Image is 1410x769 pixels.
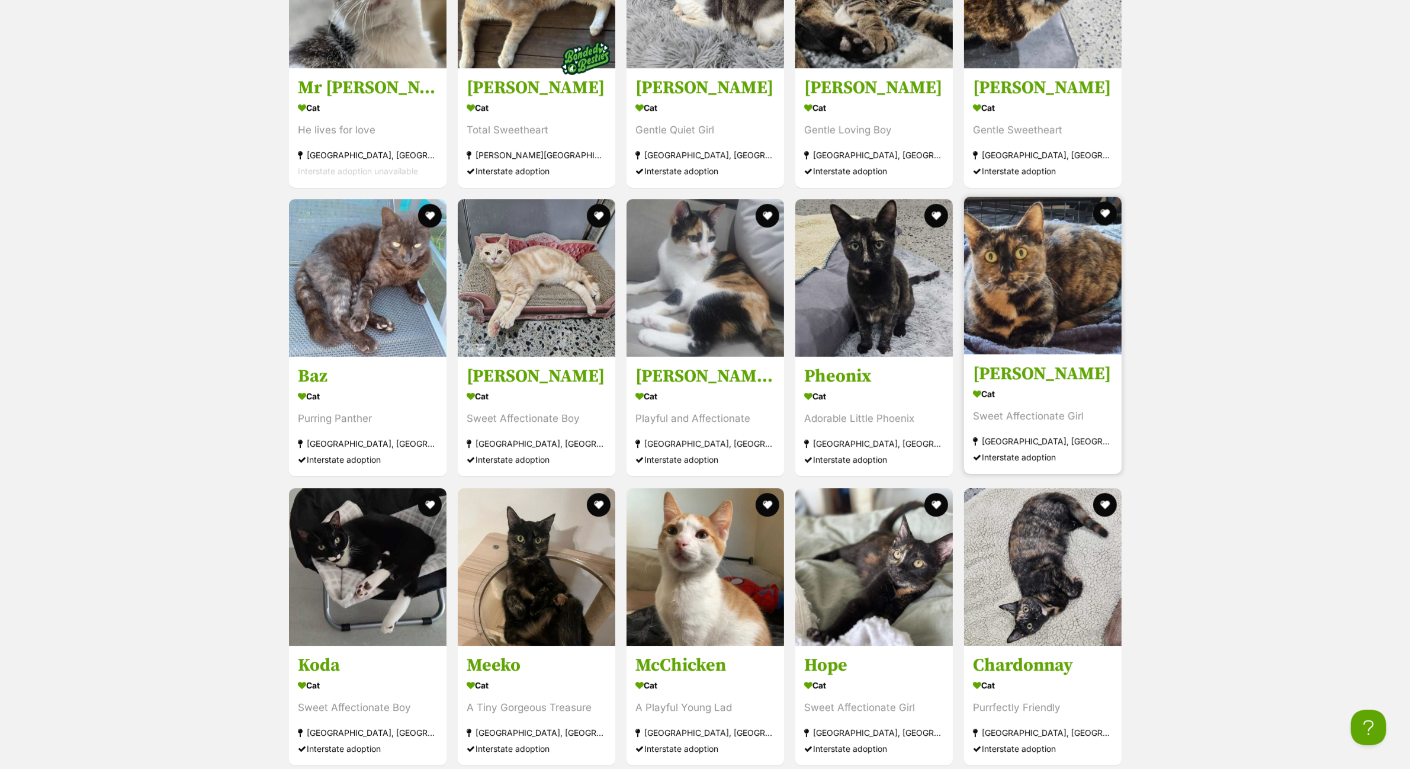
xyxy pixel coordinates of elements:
[289,488,447,646] img: Koda
[635,452,775,468] div: Interstate adoption
[298,436,438,452] div: [GEOGRAPHIC_DATA], [GEOGRAPHIC_DATA]
[804,147,944,163] div: [GEOGRAPHIC_DATA], [GEOGRAPHIC_DATA]
[467,99,606,116] div: Cat
[973,450,1113,466] div: Interstate adoption
[298,700,438,716] div: Sweet Affectionate Boy
[1093,493,1117,517] button: favourite
[458,488,615,646] img: Meeko
[973,99,1113,116] div: Cat
[804,700,944,716] div: Sweet Affectionate Girl
[973,76,1113,99] h3: [PERSON_NAME]
[627,199,784,357] img: Mia Jnr.
[467,76,606,99] h3: [PERSON_NAME]
[804,122,944,138] div: Gentle Loving Boy
[795,199,953,357] img: Pheonix
[467,147,606,163] div: [PERSON_NAME][GEOGRAPHIC_DATA][PERSON_NAME], [GEOGRAPHIC_DATA]
[804,76,944,99] h3: [PERSON_NAME]
[804,411,944,427] div: Adorable Little Phoenix
[298,122,438,138] div: He lives for love
[804,654,944,677] h3: Hope
[418,204,442,228] button: favourite
[635,366,775,388] h3: [PERSON_NAME].
[635,122,775,138] div: Gentle Quiet Girl
[298,99,438,116] div: Cat
[804,725,944,741] div: [GEOGRAPHIC_DATA], [GEOGRAPHIC_DATA]
[458,68,615,188] a: [PERSON_NAME] Cat Total Sweetheart [PERSON_NAME][GEOGRAPHIC_DATA][PERSON_NAME], [GEOGRAPHIC_DATA]...
[804,99,944,116] div: Cat
[298,677,438,694] div: Cat
[627,488,784,646] img: McChicken
[635,147,775,163] div: [GEOGRAPHIC_DATA], [GEOGRAPHIC_DATA]
[458,199,615,357] img: Harry
[289,199,447,357] img: Baz
[804,366,944,388] h3: Pheonix
[627,68,784,188] a: [PERSON_NAME] Cat Gentle Quiet Girl [GEOGRAPHIC_DATA], [GEOGRAPHIC_DATA] Interstate adoption favo...
[467,725,606,741] div: [GEOGRAPHIC_DATA], [GEOGRAPHIC_DATA]
[635,99,775,116] div: Cat
[756,204,779,228] button: favourite
[458,645,615,765] a: Meeko Cat A Tiny Gorgeous Treasure [GEOGRAPHIC_DATA], [GEOGRAPHIC_DATA] Interstate adoption favou...
[973,677,1113,694] div: Cat
[627,645,784,765] a: McChicken Cat A Playful Young Lad [GEOGRAPHIC_DATA], [GEOGRAPHIC_DATA] Interstate adoption favourite
[635,436,775,452] div: [GEOGRAPHIC_DATA], [GEOGRAPHIC_DATA]
[964,68,1122,188] a: [PERSON_NAME] Cat Gentle Sweetheart [GEOGRAPHIC_DATA], [GEOGRAPHIC_DATA] Interstate adoption favo...
[635,741,775,757] div: Interstate adoption
[924,204,948,228] button: favourite
[298,166,418,176] span: Interstate adoption unavailable
[795,68,953,188] a: [PERSON_NAME] Cat Gentle Loving Boy [GEOGRAPHIC_DATA], [GEOGRAPHIC_DATA] Interstate adoption favo...
[298,725,438,741] div: [GEOGRAPHIC_DATA], [GEOGRAPHIC_DATA]
[635,411,775,427] div: Playful and Affectionate
[635,76,775,99] h3: [PERSON_NAME]
[635,654,775,677] h3: McChicken
[467,700,606,716] div: A Tiny Gorgeous Treasure
[467,436,606,452] div: [GEOGRAPHIC_DATA], [GEOGRAPHIC_DATA]
[635,700,775,716] div: A Playful Young Lad
[804,436,944,452] div: [GEOGRAPHIC_DATA], [GEOGRAPHIC_DATA]
[289,68,447,188] a: Mr [PERSON_NAME] ([DOMAIN_NAME] [PERSON_NAME] Cat) Cat He lives for love [GEOGRAPHIC_DATA], [GEOG...
[804,452,944,468] div: Interstate adoption
[298,741,438,757] div: Interstate adoption
[973,700,1113,716] div: Purrfectly Friendly
[418,493,442,517] button: favourite
[973,163,1113,179] div: Interstate adoption
[298,147,438,163] div: [GEOGRAPHIC_DATA], [GEOGRAPHIC_DATA]
[795,488,953,646] img: Hope
[627,357,784,477] a: [PERSON_NAME]. Cat Playful and Affectionate [GEOGRAPHIC_DATA], [GEOGRAPHIC_DATA] Interstate adopt...
[804,163,944,179] div: Interstate adoption
[467,366,606,388] h3: [PERSON_NAME]
[467,452,606,468] div: Interstate adoption
[973,147,1113,163] div: [GEOGRAPHIC_DATA], [GEOGRAPHIC_DATA]
[467,654,606,677] h3: Meeko
[467,411,606,427] div: Sweet Affectionate Boy
[635,725,775,741] div: [GEOGRAPHIC_DATA], [GEOGRAPHIC_DATA]
[804,741,944,757] div: Interstate adoption
[289,357,447,477] a: Baz Cat Purring Panther [GEOGRAPHIC_DATA], [GEOGRAPHIC_DATA] Interstate adoption favourite
[973,363,1113,386] h3: [PERSON_NAME]
[467,163,606,179] div: Interstate adoption
[298,654,438,677] h3: Koda
[467,741,606,757] div: Interstate adoption
[964,197,1122,354] img: Molly
[635,388,775,405] div: Cat
[467,388,606,405] div: Cat
[795,645,953,765] a: Hope Cat Sweet Affectionate Girl [GEOGRAPHIC_DATA], [GEOGRAPHIC_DATA] Interstate adoption favourite
[298,76,438,99] h3: Mr [PERSON_NAME] ([DOMAIN_NAME] [PERSON_NAME] Cat)
[298,411,438,427] div: Purring Panther
[467,677,606,694] div: Cat
[804,677,944,694] div: Cat
[964,488,1122,646] img: Chardonnay
[587,493,611,517] button: favourite
[973,654,1113,677] h3: Chardonnay
[924,493,948,517] button: favourite
[973,409,1113,425] div: Sweet Affectionate Girl
[635,677,775,694] div: Cat
[973,386,1113,403] div: Cat
[795,357,953,477] a: Pheonix Cat Adorable Little Phoenix [GEOGRAPHIC_DATA], [GEOGRAPHIC_DATA] Interstate adoption favo...
[756,493,779,517] button: favourite
[1093,201,1117,225] button: favourite
[964,645,1122,765] a: Chardonnay Cat Purrfectly Friendly [GEOGRAPHIC_DATA], [GEOGRAPHIC_DATA] Interstate adoption favou...
[298,452,438,468] div: Interstate adoption
[467,122,606,138] div: Total Sweetheart
[635,163,775,179] div: Interstate adoption
[587,204,611,228] button: favourite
